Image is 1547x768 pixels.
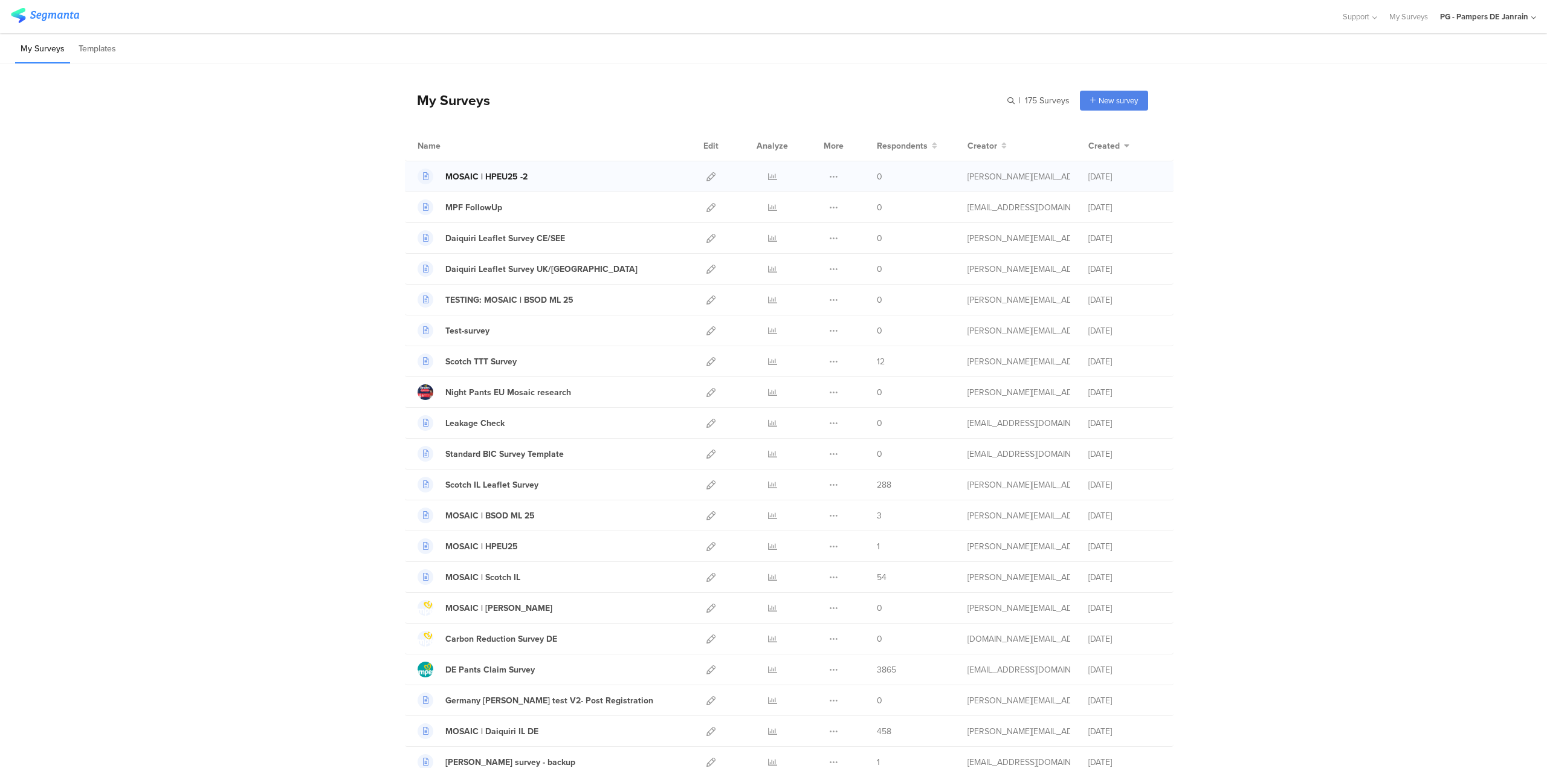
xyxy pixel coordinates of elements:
div: Leakage Check [445,417,505,430]
div: burcak.b.1@pg.com [967,663,1070,676]
span: Created [1088,140,1120,152]
div: [DATE] [1088,448,1161,460]
div: fritz.t@pg.com [967,509,1070,522]
div: fritz.t@pg.com [967,479,1070,491]
a: TESTING: MOSAIC | BSOD ML 25 [418,292,573,308]
div: [DATE] [1088,571,1161,584]
div: Scotch IL Leaflet Survey [445,479,538,491]
div: MPF FollowUp [445,201,502,214]
div: MOSAIC | BSOD ML 25 [445,509,535,522]
div: burcak.b.1@pg.com [967,201,1070,214]
div: [DATE] [1088,355,1161,368]
div: fritz.t@pg.com [967,294,1070,306]
div: [DATE] [1088,694,1161,707]
a: MPF FollowUp [418,199,502,215]
div: More [821,131,847,161]
span: 0 [877,324,882,337]
a: MOSAIC | HPEU25 [418,538,518,554]
div: elteraifi.ae@pg.com [967,633,1070,645]
span: 458 [877,725,891,738]
div: Standard BIC Survey Template [445,448,564,460]
div: MOSAIC | HPEU25 [445,540,518,553]
span: New survey [1099,95,1138,106]
a: Germany [PERSON_NAME] test V2- Post Registration [418,692,653,708]
button: Created [1088,140,1129,152]
div: [DATE] [1088,633,1161,645]
a: Carbon Reduction Survey DE [418,631,557,647]
a: MOSAIC | Daiquiri IL DE [418,723,538,739]
button: Respondents [877,140,937,152]
div: fritz.t@pg.com [967,540,1070,553]
div: fritz.t@pg.com [967,263,1070,276]
div: fritz.t@pg.com [967,232,1070,245]
div: Daiquiri Leaflet Survey UK/Iberia [445,263,638,276]
div: MOSAIC | Daiquiri IL DE [445,725,538,738]
div: [DATE] [1088,602,1161,615]
div: Carbon Reduction Survey DE [445,633,557,645]
span: Respondents [877,140,928,152]
a: MOSAIC | [PERSON_NAME] [418,600,552,616]
button: Creator [967,140,1007,152]
div: [DATE] [1088,725,1161,738]
span: 288 [877,479,891,491]
div: fritz.t@pg.com [967,602,1070,615]
span: 0 [877,633,882,645]
span: 54 [877,571,887,584]
span: Support [1343,11,1369,22]
div: fritz.t@pg.com [967,355,1070,368]
div: Daiquiri Leaflet Survey CE/SEE [445,232,565,245]
a: Test-survey [418,323,489,338]
a: Night Pants EU Mosaic research [418,384,571,400]
a: MOSAIC | Scotch IL [418,569,520,585]
span: 0 [877,386,882,399]
div: [DATE] [1088,386,1161,399]
div: [DATE] [1088,663,1161,676]
div: fritz.t@pg.com [967,170,1070,183]
span: 3 [877,509,882,522]
span: 0 [877,602,882,615]
div: TESTING: MOSAIC | BSOD ML 25 [445,294,573,306]
a: Daiquiri Leaflet Survey CE/SEE [418,230,565,246]
div: [DATE] [1088,479,1161,491]
span: 0 [877,263,882,276]
span: 0 [877,170,882,183]
span: 0 [877,448,882,460]
div: [DATE] [1088,294,1161,306]
div: laporta.a@pg.com [967,725,1070,738]
div: khandelwal.k@pg.com [967,694,1070,707]
span: 0 [877,417,882,430]
div: [DATE] [1088,232,1161,245]
span: 3865 [877,663,896,676]
li: Templates [73,35,121,63]
li: My Surveys [15,35,70,63]
span: | [1017,94,1022,107]
div: Scotch TTT Survey [445,355,517,368]
a: DE Pants Claim Survey [418,662,535,677]
div: MOSAIC | HPEU25 -2 [445,170,528,183]
div: [DATE] [1088,201,1161,214]
a: Scotch TTT Survey [418,353,517,369]
span: Creator [967,140,997,152]
div: [DATE] [1088,417,1161,430]
span: 1 [877,540,880,553]
div: MOSAIC | Santiago PIPO [445,602,552,615]
a: Leakage Check [418,415,505,431]
div: [DATE] [1088,170,1161,183]
img: segmanta logo [11,8,79,23]
div: fritz.t@pg.com [967,571,1070,584]
div: Test-survey [445,324,489,337]
div: My Surveys [405,90,490,111]
span: 12 [877,355,885,368]
div: burcak.b.1@pg.com [967,448,1070,460]
a: Daiquiri Leaflet Survey UK/[GEOGRAPHIC_DATA] [418,261,638,277]
a: Standard BIC Survey Template [418,446,564,462]
div: PG - Pampers DE Janrain [1440,11,1528,22]
div: fritz.t@pg.com [967,324,1070,337]
div: DE Pants Claim Survey [445,663,535,676]
div: Analyze [754,131,790,161]
span: 0 [877,201,882,214]
span: 0 [877,294,882,306]
div: burcak.b.1@pg.com [967,417,1070,430]
div: alves.dp@pg.com [967,386,1070,399]
div: [DATE] [1088,509,1161,522]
